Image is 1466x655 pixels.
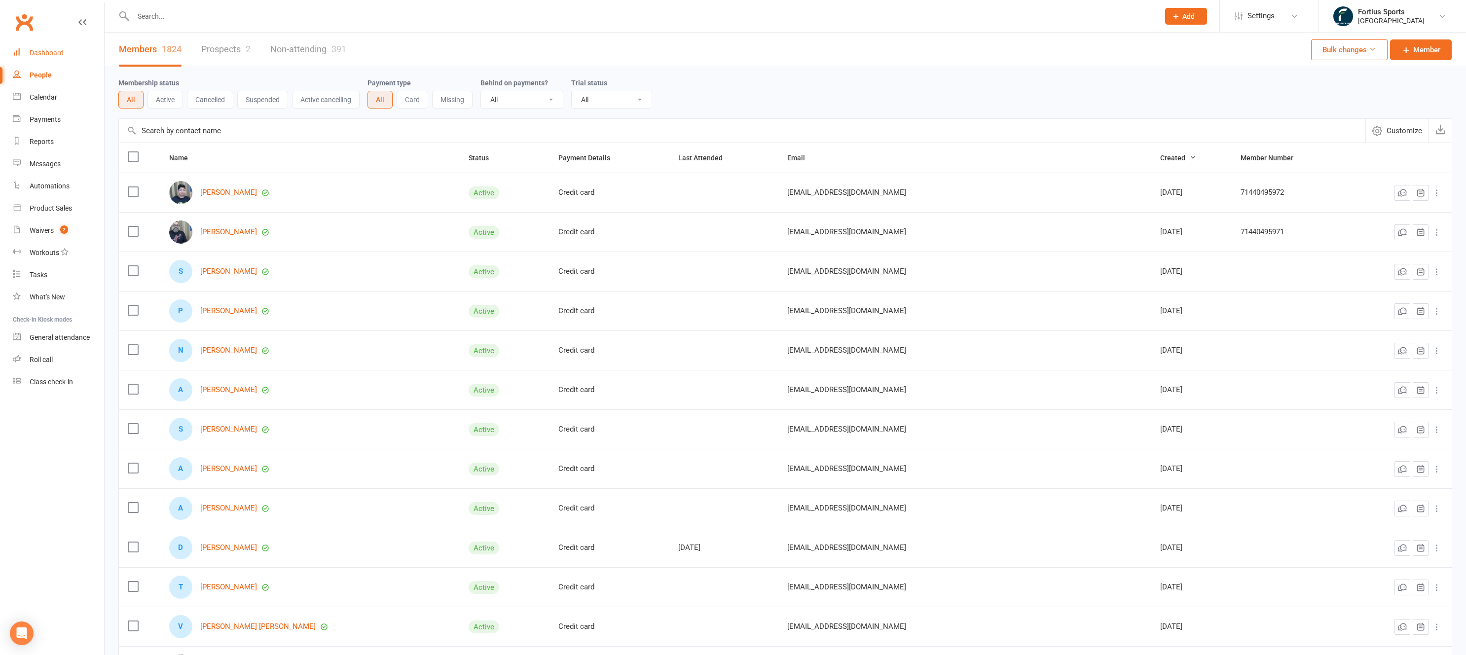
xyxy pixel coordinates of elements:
button: Email [787,152,816,164]
a: [PERSON_NAME] [200,228,257,236]
div: Class check-in [30,378,73,386]
img: thumb_image1743802567.png [1333,6,1353,26]
div: Active [469,384,499,397]
span: [EMAIL_ADDRESS][DOMAIN_NAME] [787,341,906,360]
a: Clubworx [12,10,37,35]
span: [EMAIL_ADDRESS][DOMAIN_NAME] [787,420,906,438]
button: Active cancelling [292,91,360,109]
a: [PERSON_NAME] [200,346,257,355]
div: Open Intercom Messenger [10,621,34,645]
div: Active [469,423,499,436]
div: 391 [331,44,346,54]
a: Reports [13,131,104,153]
span: Member [1413,44,1440,56]
div: Active [469,344,499,357]
div: Active [469,305,499,318]
span: [EMAIL_ADDRESS][DOMAIN_NAME] [787,499,906,517]
div: Calendar [30,93,57,101]
div: Credit card [558,425,660,434]
div: [DATE] [1160,228,1223,236]
label: Membership status [118,79,179,87]
a: Tasks [13,264,104,286]
div: People [30,71,52,79]
div: Credit card [558,267,660,276]
label: Payment type [367,79,411,87]
div: P [169,299,192,323]
span: [EMAIL_ADDRESS][DOMAIN_NAME] [787,459,906,478]
div: [DATE] [1160,504,1223,512]
a: [PERSON_NAME] [200,504,257,512]
span: 2 [60,225,68,234]
div: Payments [30,115,61,123]
a: Class kiosk mode [13,371,104,393]
div: Active [469,226,499,239]
div: Credit card [558,386,660,394]
div: What's New [30,293,65,301]
div: [DATE] [1160,188,1223,197]
div: A [169,497,192,520]
div: Reports [30,138,54,146]
a: [PERSON_NAME] [200,386,257,394]
div: [DATE] [678,544,770,552]
a: What's New [13,286,104,308]
button: All [118,91,144,109]
span: Add [1182,12,1195,20]
button: Cancelled [187,91,233,109]
a: Member [1390,39,1452,60]
div: N [169,339,192,362]
a: [PERSON_NAME] [200,544,257,552]
button: Status [469,152,500,164]
div: [DATE] [1160,465,1223,473]
button: Name [169,152,199,164]
div: S [169,418,192,441]
button: Card [397,91,428,109]
div: 71440495972 [1241,188,1344,197]
a: [PERSON_NAME] [200,425,257,434]
div: Dashboard [30,49,64,57]
button: Bulk changes [1311,39,1388,60]
div: Credit card [558,622,660,631]
a: [PERSON_NAME] [200,267,257,276]
span: [EMAIL_ADDRESS][DOMAIN_NAME] [787,301,906,320]
div: D [169,536,192,559]
div: Roll call [30,356,53,364]
a: [PERSON_NAME] [200,188,257,197]
a: [PERSON_NAME] [200,307,257,315]
div: Automations [30,182,70,190]
div: General attendance [30,333,90,341]
span: [EMAIL_ADDRESS][DOMAIN_NAME] [787,380,906,399]
div: T [169,576,192,599]
a: Product Sales [13,197,104,219]
button: Customize [1365,119,1429,143]
div: A [169,378,192,401]
span: [EMAIL_ADDRESS][DOMAIN_NAME] [787,538,906,557]
div: Credit card [558,188,660,197]
div: [DATE] [1160,307,1223,315]
button: Active [147,91,183,109]
button: Payment Details [558,152,621,164]
a: Calendar [13,86,104,109]
a: Automations [13,175,104,197]
div: Active [469,502,499,515]
div: [DATE] [1160,346,1223,355]
a: [PERSON_NAME] [PERSON_NAME] [200,622,316,631]
div: Workouts [30,249,59,256]
div: 1824 [162,44,182,54]
a: Messages [13,153,104,175]
a: Dashboard [13,42,104,64]
a: [PERSON_NAME] [200,583,257,591]
div: [GEOGRAPHIC_DATA] [1358,16,1425,25]
span: Last Attended [678,154,733,162]
div: Active [469,542,499,554]
div: Active [469,463,499,475]
div: 2 [246,44,251,54]
div: Credit card [558,307,660,315]
div: Credit card [558,544,660,552]
span: Name [169,154,199,162]
a: Prospects2 [201,33,251,67]
div: Messages [30,160,61,168]
span: Status [469,154,500,162]
button: Missing [432,91,473,109]
div: [DATE] [1160,386,1223,394]
div: S [169,260,192,283]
